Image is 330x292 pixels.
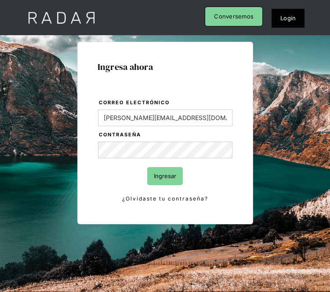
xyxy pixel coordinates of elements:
label: Contraseña [99,131,232,139]
input: Ingresar [147,167,183,185]
a: ¿Olvidaste tu contraseña? [98,194,232,204]
input: bruce@wayne.com [98,109,232,126]
a: Login [272,9,305,28]
form: Login Form [98,98,233,204]
h1: Ingresa ahora [98,62,233,72]
label: Correo electrónico [99,99,232,107]
a: Conversemos [205,7,263,26]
